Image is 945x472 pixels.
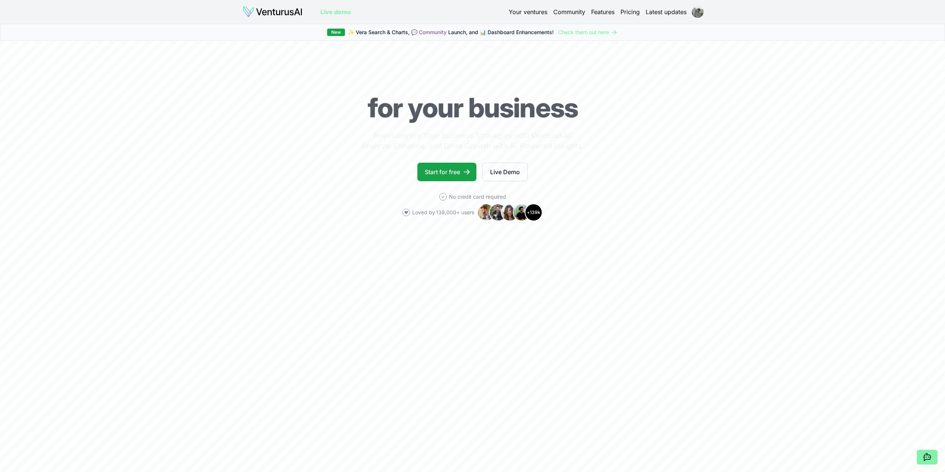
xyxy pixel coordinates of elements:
a: Live demo [320,7,351,16]
span: ✨ Vera Search & Charts, 💬 Launch, and 📊 Dashboard Enhancements! [348,29,554,36]
div: New [327,29,345,36]
a: Latest updates [646,7,687,16]
a: Check them out here [558,29,618,36]
a: Start for free [417,163,476,181]
img: Avatar 2 [489,204,507,221]
img: Avatar 1 [477,204,495,221]
img: Avatar 4 [513,204,531,221]
a: Your ventures [509,7,547,16]
a: Pricing [620,7,640,16]
img: Avatar 3 [501,204,519,221]
a: Community [419,29,447,35]
img: logo [242,6,303,18]
a: Live Demo [482,163,528,181]
a: Features [591,7,615,16]
a: Community [553,7,585,16]
img: ACg8ocKegns9QJhwP95oh6cAYUArJt3IEomKjxtMUi4PtvEZfnX0-ktQ0g=s96-c [692,6,704,18]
